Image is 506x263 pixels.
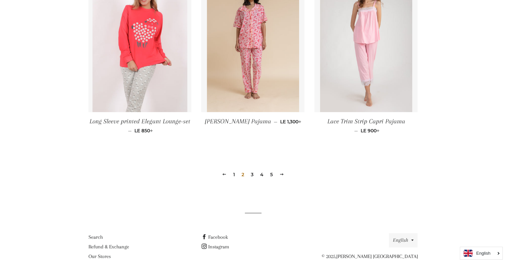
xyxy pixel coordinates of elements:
a: Long Sleeve printed Elegant Lounge-set — LE 850 [88,112,192,139]
a: Facebook [201,234,228,240]
a: Search [88,234,103,240]
a: 3 [248,170,256,180]
a: Our Stores [88,253,111,259]
span: LE 850 [134,128,153,134]
button: English [389,233,418,247]
p: © 2025, [314,252,418,261]
span: — [128,128,132,134]
span: 2 [239,170,247,180]
a: Lace Trim Strip Capri Pajama — LE 900 [314,112,418,139]
a: 4 [257,170,266,180]
a: Instagram [201,244,229,250]
i: English [476,251,490,255]
span: LE 900 [360,128,379,134]
span: — [354,128,358,134]
a: 5 [267,170,275,180]
span: — [273,119,277,125]
span: LE 1,300 [280,119,301,125]
a: [PERSON_NAME] Pajama — LE 1,300 [201,112,304,131]
span: Long Sleeve printed Elegant Lounge-set [89,118,190,125]
span: [PERSON_NAME] Pajama [205,118,271,125]
a: 1 [231,170,238,180]
a: [PERSON_NAME] [GEOGRAPHIC_DATA] [336,253,418,259]
a: Refund & Exchange [88,244,129,250]
a: English [463,250,499,257]
span: Lace Trim Strip Capri Pajama [327,118,405,125]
